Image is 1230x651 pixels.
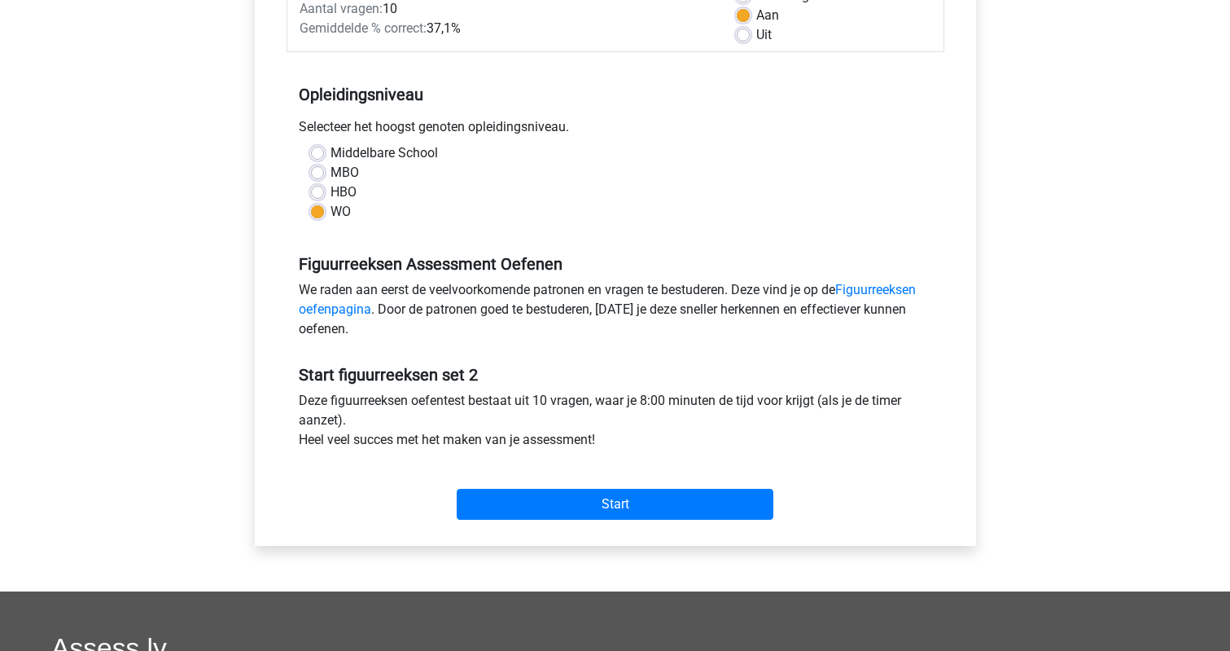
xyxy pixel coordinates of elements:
h5: Start figuurreeksen set 2 [299,365,932,385]
div: 37,1% [287,19,724,38]
h5: Figuurreeksen Assessment Oefenen [299,254,932,274]
span: Aantal vragen: [300,1,383,16]
label: WO [330,202,351,222]
label: HBO [330,183,357,202]
div: Selecteer het hoogst genoten opleidingsniveau. [287,117,944,143]
label: Uit [756,25,772,45]
input: Start [457,489,773,520]
div: We raden aan eerst de veelvoorkomende patronen en vragen te bestuderen. Deze vind je op de . Door... [287,280,944,345]
label: Middelbare School [330,143,438,163]
div: Deze figuurreeksen oefentest bestaat uit 10 vragen, waar je 8:00 minuten de tijd voor krijgt (als... [287,391,944,456]
span: Gemiddelde % correct: [300,20,427,36]
label: MBO [330,163,359,183]
label: Aan [756,6,779,25]
h5: Opleidingsniveau [299,78,932,111]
